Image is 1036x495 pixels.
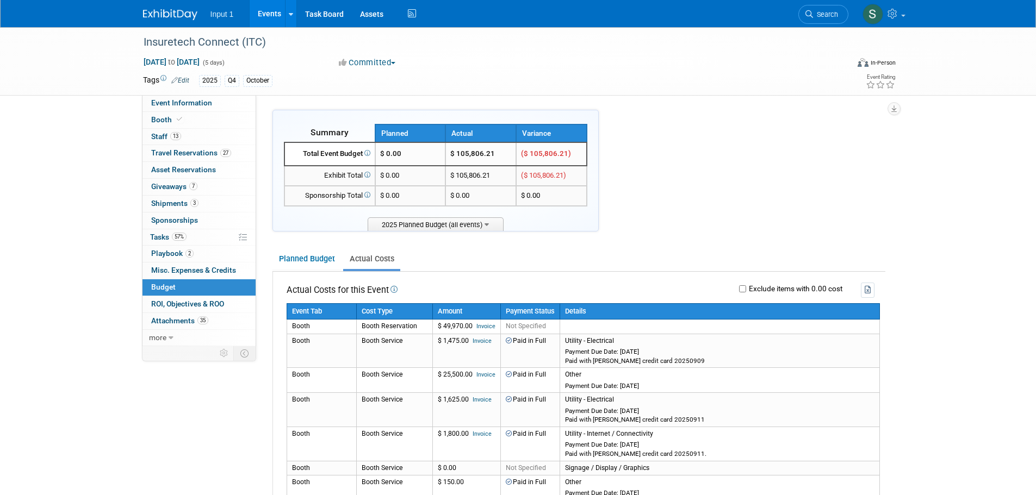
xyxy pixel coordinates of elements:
div: Payment Due Date: [DATE] [565,382,874,390]
a: ROI, Objectives & ROO [142,296,256,312]
a: Invoice [473,396,492,403]
td: $ 1,475.00 [432,334,500,368]
th: Cost Type [356,303,432,319]
th: Event Tab [287,303,356,319]
span: Summary [311,127,349,137]
span: 7 [189,182,197,190]
a: Budget [142,279,256,296]
span: 35 [197,316,208,324]
td: Paid in Full [500,368,560,393]
span: Misc. Expenses & Credits [151,266,236,274]
th: Amount [432,303,500,319]
div: Payment Due Date: [DATE] [565,348,874,356]
div: Event Format [784,57,896,73]
td: $ 105,806.21 [445,166,516,186]
a: Misc. Expenses & Credits [142,262,256,279]
div: Paid with [PERSON_NAME] credit card 20250909 [565,357,874,365]
img: Susan Stout [863,4,883,24]
div: Event Rating [866,74,895,80]
a: more [142,330,256,346]
span: $ 0.00 [380,171,399,179]
span: Not Specified [506,322,546,330]
td: Utility - Internet / Connectivity [560,427,879,461]
span: ($ 105,806.21) [521,149,571,158]
a: Giveaways7 [142,179,256,195]
span: Tasks [150,233,187,241]
td: Booth Service [356,461,432,475]
td: Utility - Electrical [560,334,879,368]
td: Toggle Event Tabs [233,346,256,360]
div: Total Event Budget [289,149,370,159]
td: $ 25,500.00 [432,368,500,393]
td: Booth Service [356,393,432,427]
td: Booth [287,393,356,427]
td: Booth [287,368,356,393]
span: Playbook [151,249,194,258]
span: 2 [185,249,194,258]
a: Booth [142,112,256,128]
td: Booth [287,319,356,334]
a: Travel Reservations27 [142,145,256,161]
div: Exhibit Total [289,171,370,181]
th: Variance [516,124,587,142]
span: $ 0.00 [380,149,401,158]
img: Format-Inperson.png [858,58,868,67]
a: Invoice [476,371,495,378]
div: Paid with [PERSON_NAME] credit card 20250911. [565,450,874,458]
td: Tags [143,74,189,87]
td: $ 105,806.21 [445,142,516,166]
span: Asset Reservations [151,165,216,174]
td: Paid in Full [500,427,560,461]
td: Signage / Display / Graphics [560,461,879,475]
div: Sponsorship Total [289,191,370,201]
td: $ 0.00 [432,461,500,475]
span: 27 [220,149,231,157]
span: Not Specified [506,464,546,472]
span: 57% [172,233,187,241]
span: to [166,58,177,66]
span: 2025 Planned Budget (all events) [368,217,504,231]
td: Booth Service [356,334,432,368]
a: Tasks57% [142,229,256,246]
span: Travel Reservations [151,148,231,157]
span: ROI, Objectives & ROO [151,299,224,308]
span: 13 [170,132,181,140]
div: Payment Due Date: [DATE] [565,441,874,449]
td: $ 1,800.00 [432,427,500,461]
a: Playbook2 [142,246,256,262]
td: Booth [287,427,356,461]
td: Booth Service [356,368,432,393]
span: $ 0.00 [380,191,399,199]
td: Actual Costs for this Event [287,283,398,297]
span: Sponsorships [151,216,198,224]
a: Attachments35 [142,313,256,329]
div: Payment Due Date: [DATE] [565,407,874,415]
td: $ 1,625.00 [432,393,500,427]
span: (5 days) [202,59,225,66]
td: Other [560,368,879,393]
span: Attachments [151,316,208,325]
a: Staff13 [142,129,256,145]
a: Actual Costs [343,249,400,269]
a: Invoice [473,430,492,437]
td: Booth Reservation [356,319,432,334]
span: 3 [190,199,198,207]
span: Giveaways [151,182,197,191]
span: ($ 105,806.21) [521,171,566,179]
a: Event Information [142,95,256,111]
span: Event Information [151,98,212,107]
span: $ 0.00 [521,191,540,199]
span: [DATE] [DATE] [143,57,200,67]
td: Booth Service [356,427,432,461]
span: Booth [151,115,184,124]
th: Planned [375,124,446,142]
button: Committed [335,57,400,68]
span: Input 1 [210,10,234,18]
a: Sponsorships [142,212,256,229]
td: $ 0.00 [445,186,516,206]
th: Details [560,303,879,319]
div: 2025 [199,75,221,86]
div: Insuretech Connect (ITC) [140,33,832,52]
a: Edit [171,77,189,84]
td: Booth [287,334,356,368]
